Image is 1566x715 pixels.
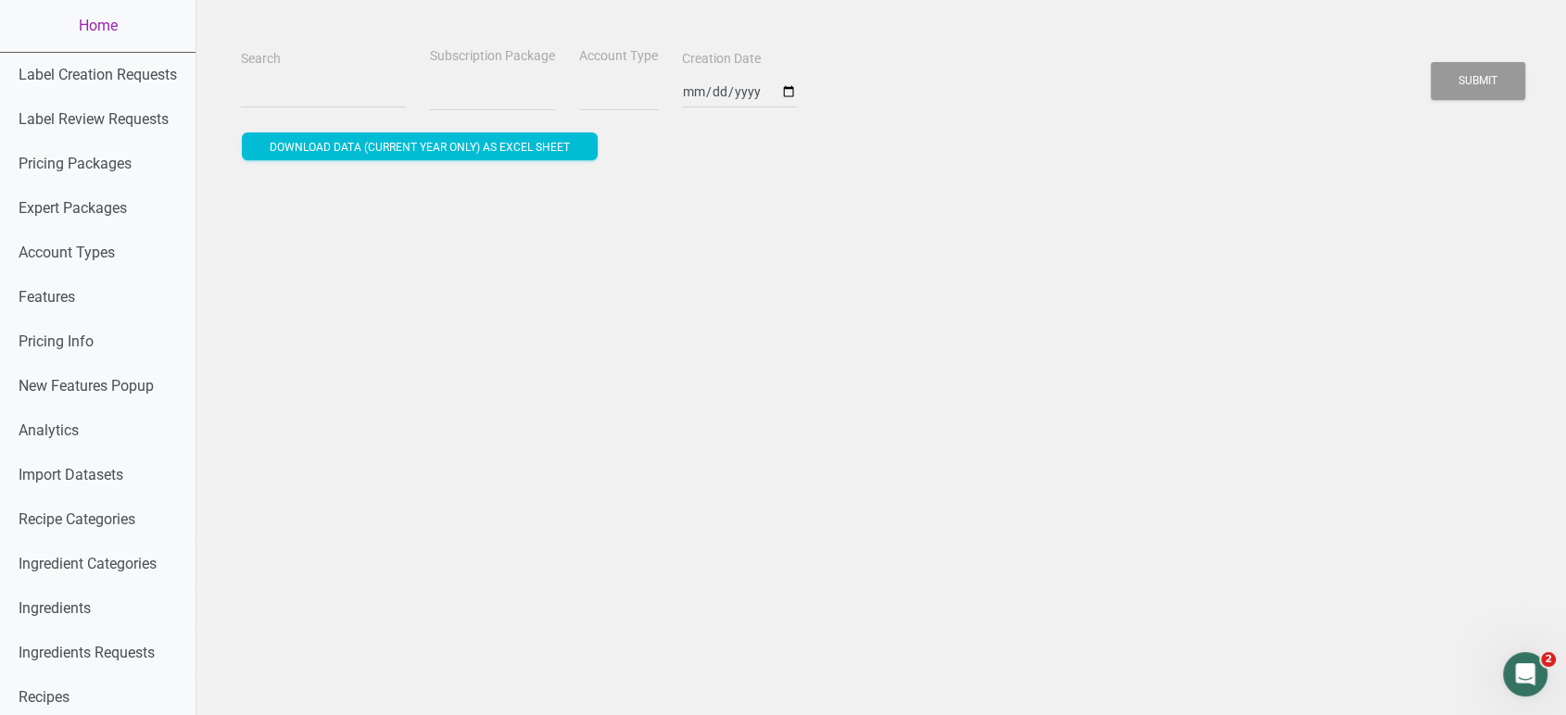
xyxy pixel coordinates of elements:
label: Subscription Package [430,47,555,66]
label: Search [241,50,281,69]
button: Download data (current year only) as excel sheet [242,132,598,160]
span: 2 [1541,652,1556,667]
label: Creation Date [682,50,761,69]
iframe: Intercom live chat [1503,652,1547,696]
span: Download data (current year only) as excel sheet [270,141,570,154]
label: Account Type [579,47,658,66]
button: Submit [1431,62,1525,100]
